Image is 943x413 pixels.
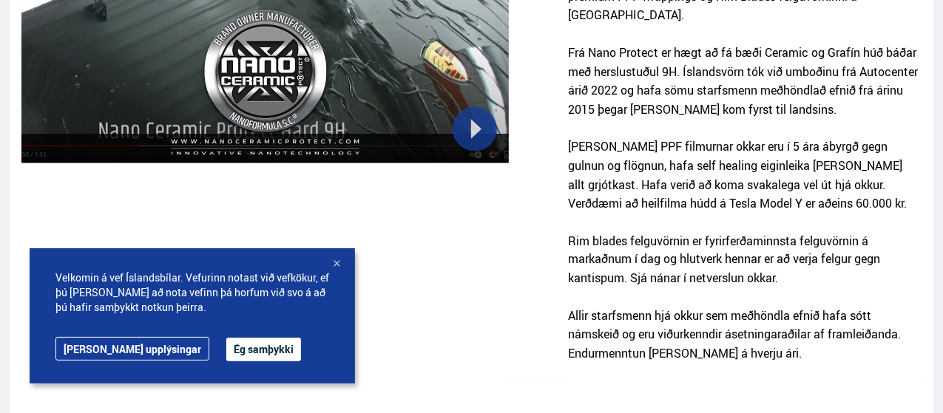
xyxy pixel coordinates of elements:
p: [PERSON_NAME] PPF filmurnar okkar eru í 5 ára ábyrgð gegn gulnun og flögnun, hafa self healing ei... [568,137,922,231]
span: Velkomin á vef Íslandsbílar. Vefurinn notast við vefkökur, ef þú [PERSON_NAME] að nota vefinn þá ... [55,270,329,315]
p: Allir starfsmenn hjá okkur sem meðhöndla efnið hafa sótt námskeið og eru viðurkenndir ásetningara... [568,307,922,383]
p: Frá Nano Protect er hægt að fá bæði Ceramic og Grafín húð báðar með herslustuðul 9H. Íslandsvörn ... [568,44,922,137]
button: Open LiveChat chat widget [12,6,56,50]
a: [PERSON_NAME] upplýsingar [55,337,209,361]
p: Rim blades felguvörnin er fyrirferðaminnsta felguvörnin á markaðnum í dag og hlutverk hennar er a... [568,232,922,307]
button: Ég samþykki [226,338,301,361]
